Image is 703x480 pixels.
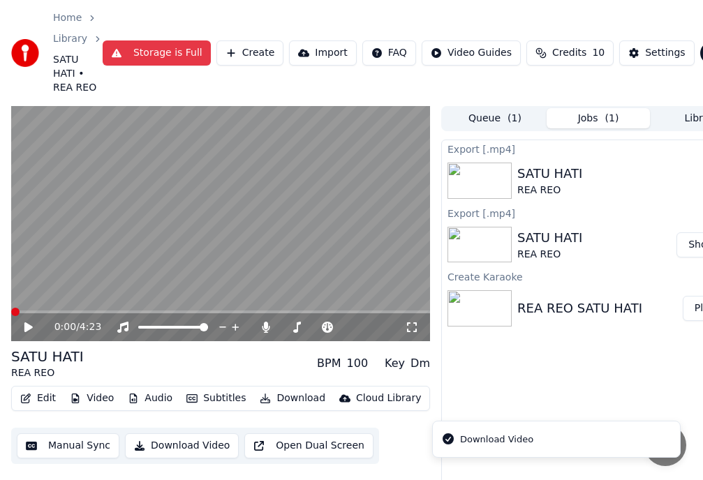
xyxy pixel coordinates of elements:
div: 100 [347,355,369,372]
div: Download Video [460,433,533,447]
span: SATU HATI • REA REO [53,53,103,95]
button: Download [254,389,331,408]
span: Credits [552,46,586,60]
button: Audio [122,389,178,408]
div: REA REO [517,248,582,262]
button: Queue [443,108,547,128]
div: SATU HATI [517,164,582,183]
button: Credits10 [526,40,614,66]
div: Settings [645,46,685,60]
button: Subtitles [181,389,251,408]
div: SATU HATI [11,347,84,366]
button: Video Guides [422,40,521,66]
div: SATU HATI [517,228,582,248]
span: ( 1 ) [508,112,521,126]
div: Key [385,355,405,372]
button: Video [64,389,119,408]
button: Create [216,40,284,66]
span: 4:23 [80,320,101,334]
div: / [54,320,88,334]
span: 0:00 [54,320,76,334]
button: FAQ [362,40,416,66]
div: Dm [410,355,430,372]
button: Manual Sync [17,433,119,458]
button: Download Video [125,433,239,458]
div: REA REO SATU HATI [517,299,642,318]
span: 10 [592,46,605,60]
a: Home [53,11,82,25]
button: Storage is Full [103,40,211,66]
div: BPM [317,355,341,372]
div: Cloud Library [356,391,421,405]
button: Edit [15,389,61,408]
div: REA REO [517,183,582,197]
button: Open Dual Screen [244,433,373,458]
span: ( 1 ) [605,112,619,126]
img: youka [11,39,39,67]
nav: breadcrumb [53,11,103,95]
button: Settings [619,40,694,66]
button: Jobs [547,108,650,128]
div: REA REO [11,366,84,380]
a: Library [53,32,87,46]
button: Import [289,40,356,66]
